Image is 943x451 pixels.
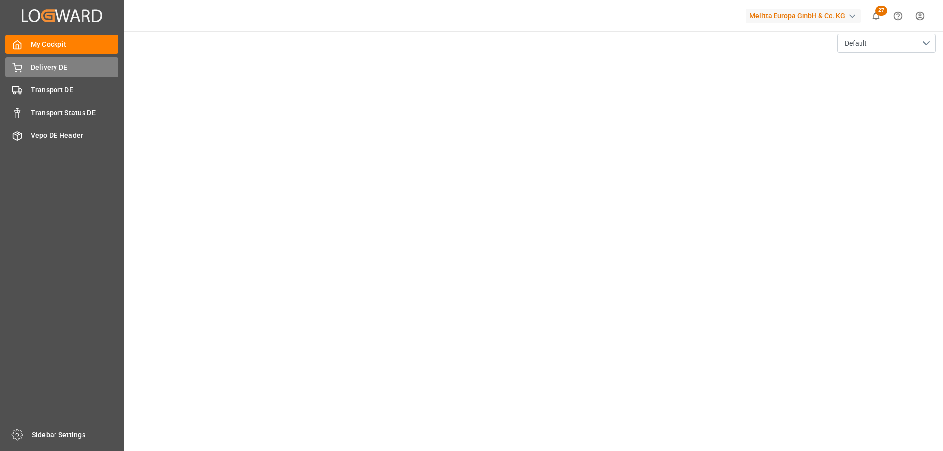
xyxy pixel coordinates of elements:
[887,5,909,27] button: Help Center
[31,131,119,141] span: Vepo DE Header
[31,108,119,118] span: Transport Status DE
[31,39,119,50] span: My Cockpit
[5,80,118,100] a: Transport DE
[837,34,936,53] button: open menu
[875,6,887,16] span: 27
[5,126,118,145] a: Vepo DE Header
[32,430,120,440] span: Sidebar Settings
[31,85,119,95] span: Transport DE
[5,35,118,54] a: My Cockpit
[865,5,887,27] button: show 27 new notifications
[746,9,861,23] div: Melitta Europa GmbH & Co. KG
[31,62,119,73] span: Delivery DE
[5,103,118,122] a: Transport Status DE
[746,6,865,25] button: Melitta Europa GmbH & Co. KG
[5,57,118,77] a: Delivery DE
[845,38,867,49] span: Default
